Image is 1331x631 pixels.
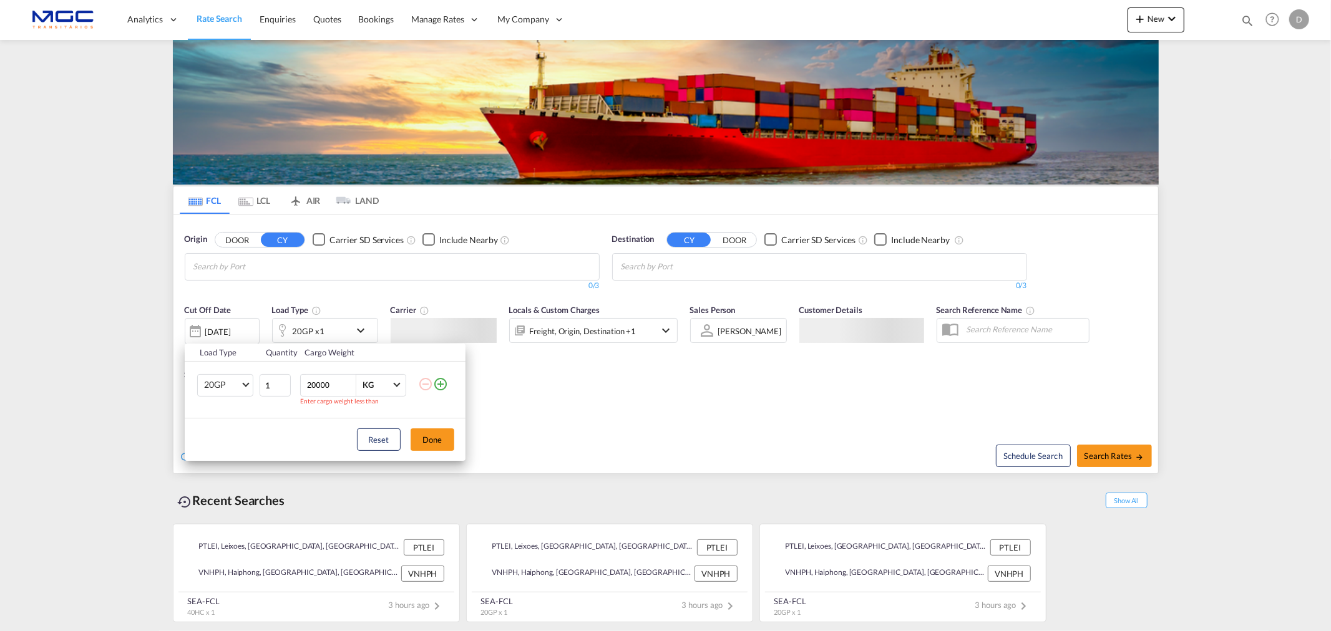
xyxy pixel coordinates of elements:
md-select: Choose [197,374,253,397]
div: Cargo Weight [305,347,411,358]
md-icon: icon-minus-circle-outline [418,377,433,392]
input: Qty [260,374,291,397]
button: Reset [357,428,401,451]
input: Enter Weight [306,375,356,396]
button: Done [411,428,454,451]
div: KG [363,380,374,390]
th: Quantity [258,344,297,362]
th: Load Type [185,344,259,362]
md-icon: icon-plus-circle-outline [433,377,448,392]
div: Enter cargo weight less than [300,397,415,405]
